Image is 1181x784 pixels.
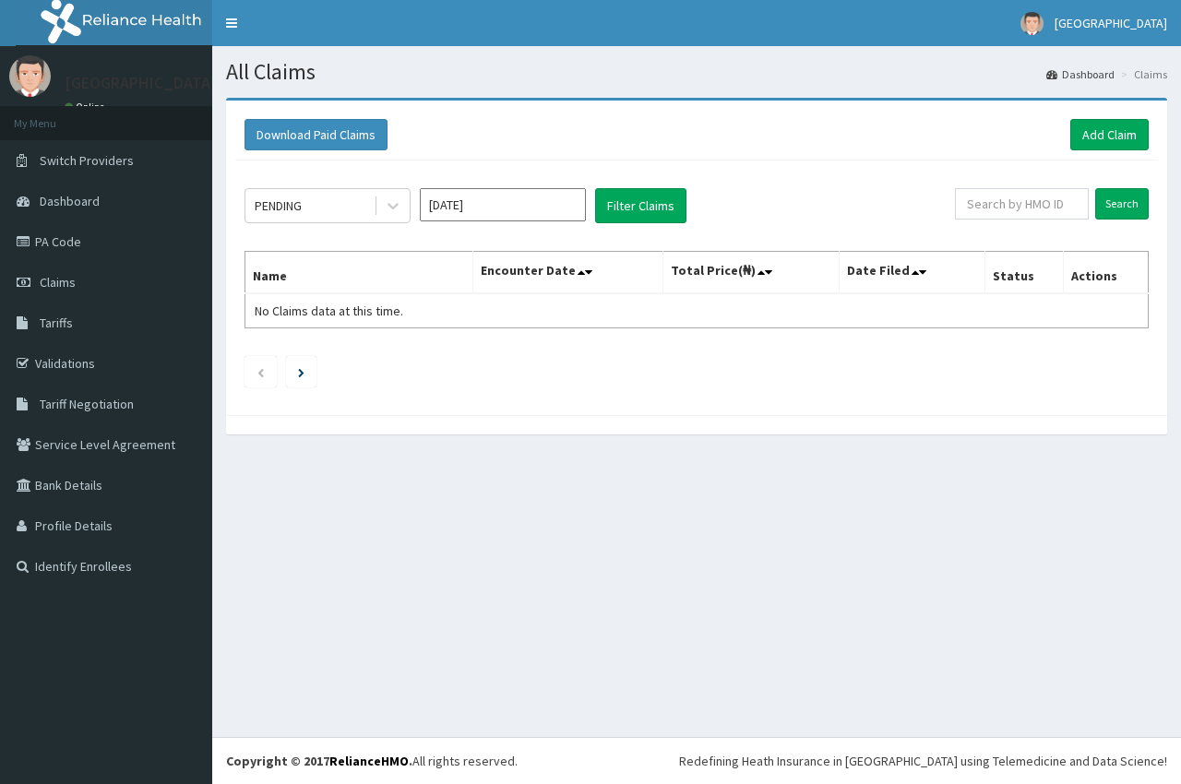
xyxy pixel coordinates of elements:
h1: All Claims [226,60,1167,84]
a: Add Claim [1070,119,1149,150]
span: Switch Providers [40,152,134,169]
div: Redefining Heath Insurance in [GEOGRAPHIC_DATA] using Telemedicine and Data Science! [679,752,1167,770]
a: Online [65,101,109,113]
input: Search [1095,188,1149,220]
button: Filter Claims [595,188,686,223]
p: [GEOGRAPHIC_DATA] [65,75,217,91]
li: Claims [1116,66,1167,82]
a: Next page [298,363,304,380]
input: Search by HMO ID [955,188,1089,220]
strong: Copyright © 2017 . [226,753,412,769]
th: Date Filed [839,252,984,294]
button: Download Paid Claims [245,119,388,150]
footer: All rights reserved. [212,737,1181,784]
th: Actions [1063,252,1148,294]
th: Name [245,252,473,294]
span: Claims [40,274,76,291]
th: Encounter Date [472,252,662,294]
img: User Image [9,55,51,97]
span: Tariffs [40,315,73,331]
span: Tariff Negotiation [40,396,134,412]
span: [GEOGRAPHIC_DATA] [1055,15,1167,31]
span: Dashboard [40,193,100,209]
a: RelianceHMO [329,753,409,769]
th: Status [984,252,1063,294]
div: PENDING [255,196,302,215]
img: User Image [1020,12,1044,35]
span: No Claims data at this time. [255,303,403,319]
a: Dashboard [1046,66,1115,82]
a: Previous page [256,363,265,380]
input: Select Month and Year [420,188,586,221]
th: Total Price(₦) [662,252,839,294]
